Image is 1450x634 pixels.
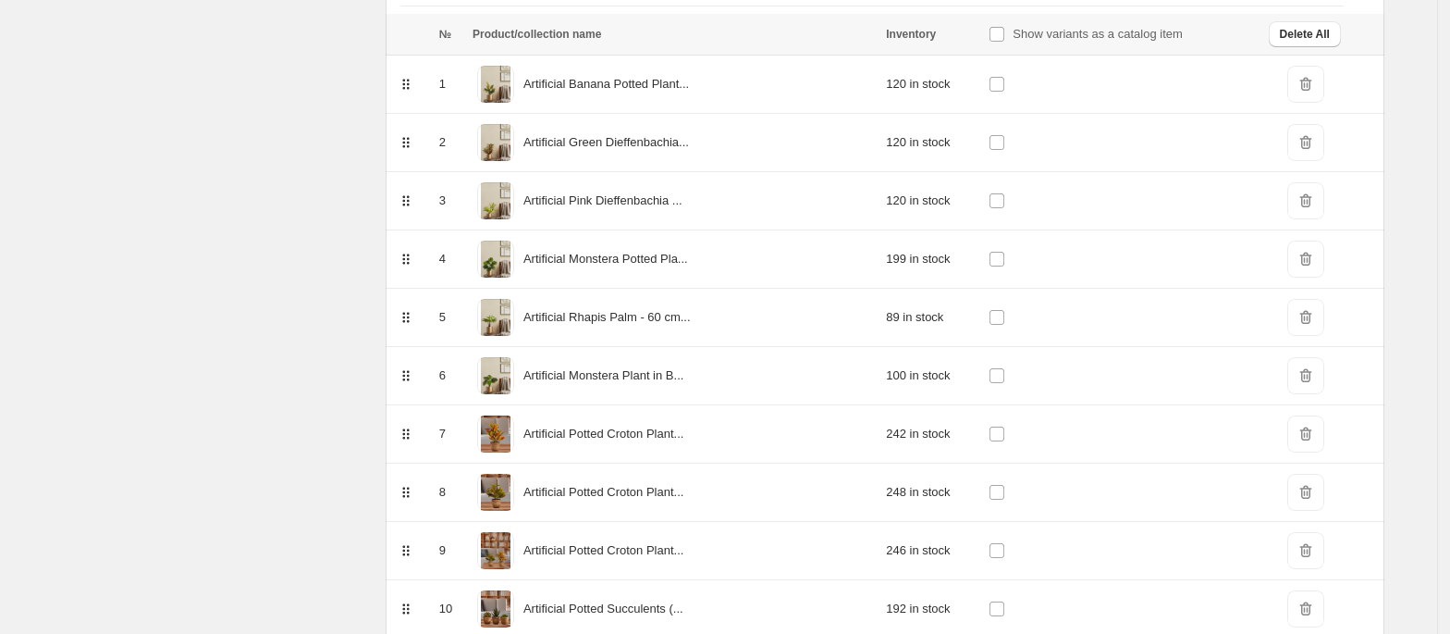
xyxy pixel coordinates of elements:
[523,192,682,210] p: Artificial Pink Dieffenbachia ...
[880,230,983,289] td: 199 in stock
[439,368,446,382] span: 6
[523,425,683,443] p: Artificial Potted Croton Plant...
[523,483,683,502] p: Artificial Potted Croton Plant...
[1269,21,1341,47] button: Delete All
[880,289,983,347] td: 89 in stock
[439,485,446,499] span: 8
[523,541,683,560] p: Artificial Potted Croton Plant...
[523,75,689,93] p: Artificial Banana Potted Plant...
[523,308,691,327] p: Artificial Rhapis Palm - 60 cm...
[1013,27,1183,41] span: Show variants as a catalog item
[1280,27,1330,42] span: Delete All
[880,347,983,405] td: 100 in stock
[523,133,689,152] p: Artificial Green Dieffenbachia...
[439,602,452,615] span: 10
[523,600,683,618] p: Artificial Potted Succulents (...
[880,172,983,230] td: 120 in stock
[880,114,983,172] td: 120 in stock
[473,28,601,41] span: Product/collection name
[880,464,983,522] td: 248 in stock
[439,135,446,149] span: 2
[439,28,451,41] span: №
[523,367,683,385] p: Artificial Monstera Plant in B...
[880,405,983,464] td: 242 in stock
[439,543,446,557] span: 9
[880,56,983,114] td: 120 in stock
[523,250,688,268] p: Artificial Monstera Potted Pla...
[439,77,446,91] span: 1
[439,310,446,324] span: 5
[880,522,983,580] td: 246 in stock
[439,252,446,266] span: 4
[439,427,446,441] span: 7
[886,27,977,42] div: Inventory
[439,193,446,207] span: 3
